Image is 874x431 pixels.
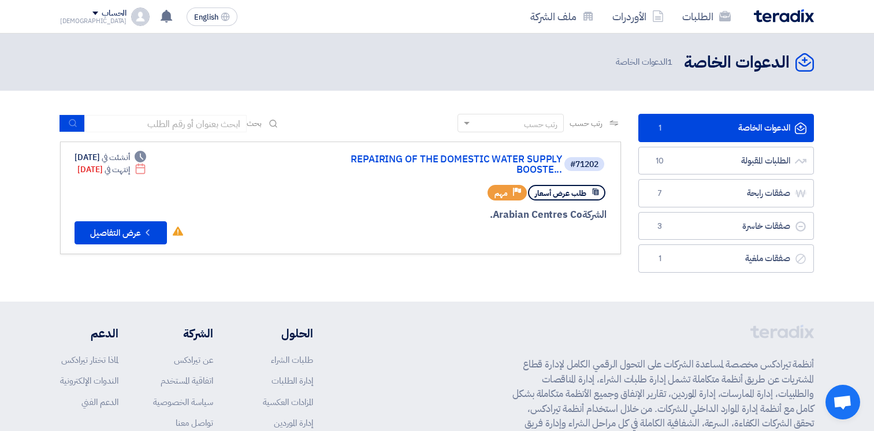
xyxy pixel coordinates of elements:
[653,221,667,232] span: 3
[603,3,673,30] a: الأوردرات
[247,117,262,129] span: بحث
[582,207,607,222] span: الشركة
[60,374,118,387] a: الندوات الإلكترونية
[194,13,218,21] span: English
[263,396,313,408] a: المزادات العكسية
[85,115,247,132] input: ابحث بعنوان أو رقم الطلب
[153,396,213,408] a: سياسة الخصوصية
[638,147,814,175] a: الطلبات المقبولة10
[77,164,146,176] div: [DATE]
[825,385,860,419] div: Open chat
[653,253,667,265] span: 1
[638,244,814,273] a: صفقات ملغية1
[616,55,675,69] span: الدعوات الخاصة
[570,117,602,129] span: رتب حسب
[60,325,118,342] li: الدعم
[105,164,129,176] span: إنتهت في
[521,3,603,30] a: ملف الشركة
[638,212,814,240] a: صفقات خاسرة3
[653,122,667,134] span: 1
[81,396,118,408] a: الدعم الفني
[754,9,814,23] img: Teradix logo
[153,325,213,342] li: الشركة
[272,374,313,387] a: إدارة الطلبات
[102,151,129,164] span: أنشئت في
[673,3,740,30] a: الطلبات
[329,207,607,222] div: Arabian Centres Co.
[653,155,667,167] span: 10
[176,417,213,429] a: تواصل معنا
[653,188,667,199] span: 7
[60,18,127,24] div: [DEMOGRAPHIC_DATA]
[75,151,146,164] div: [DATE]
[638,114,814,142] a: الدعوات الخاصة1
[102,9,127,18] div: الحساب
[535,188,586,199] span: طلب عرض أسعار
[667,55,672,68] span: 1
[524,118,557,131] div: رتب حسب
[271,354,313,366] a: طلبات الشراء
[174,354,213,366] a: عن تيرادكس
[75,221,167,244] button: عرض التفاصيل
[161,374,213,387] a: اتفاقية المستخدم
[61,354,118,366] a: لماذا تختار تيرادكس
[131,8,150,26] img: profile_test.png
[638,179,814,207] a: صفقات رابحة7
[331,154,562,175] a: REPAIRING OF THE DOMESTIC WATER SUPPLY BOOSTE...
[570,161,598,169] div: #71202
[248,325,313,342] li: الحلول
[274,417,313,429] a: إدارة الموردين
[187,8,237,26] button: English
[494,188,508,199] span: مهم
[684,51,790,74] h2: الدعوات الخاصة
